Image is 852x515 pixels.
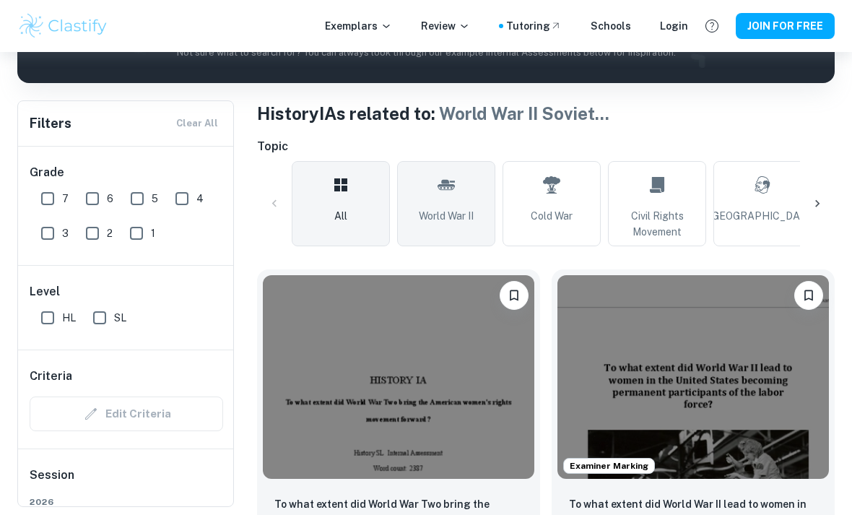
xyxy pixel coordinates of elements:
[614,208,700,240] span: Civil Rights Movement
[62,225,69,241] span: 3
[325,18,392,34] p: Exemplars
[439,103,609,124] span: World War II Soviet ...
[591,18,631,34] a: Schools
[107,225,113,241] span: 2
[30,467,223,495] h6: Session
[257,100,835,126] h1: History IAs related to:
[30,397,223,431] div: Criteria filters are unavailable when searching by topic
[557,275,829,479] img: History IA example thumbnail: To what extent did World War II lead to
[421,18,470,34] p: Review
[794,281,823,310] button: Please log in to bookmark exemplars
[500,281,529,310] button: Please log in to bookmark exemplars
[30,283,223,300] h6: Level
[30,113,71,134] h6: Filters
[709,208,816,224] span: [GEOGRAPHIC_DATA]
[263,275,534,479] img: History IA example thumbnail: To what extent did World War Two bring t
[506,18,562,34] a: Tutoring
[334,208,347,224] span: All
[30,368,72,385] h6: Criteria
[62,310,76,326] span: HL
[419,208,474,224] span: World War II
[30,495,223,508] span: 2026
[30,164,223,181] h6: Grade
[736,13,835,39] button: JOIN FOR FREE
[257,138,835,155] h6: Topic
[151,225,155,241] span: 1
[196,191,204,207] span: 4
[564,459,654,472] span: Examiner Marking
[107,191,113,207] span: 6
[62,191,69,207] span: 7
[531,208,573,224] span: Cold War
[114,310,126,326] span: SL
[660,18,688,34] a: Login
[29,46,823,60] p: Not sure what to search for? You can always look through our example Internal Assessments below f...
[17,12,109,40] img: Clastify logo
[152,191,158,207] span: 5
[700,14,724,38] button: Help and Feedback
